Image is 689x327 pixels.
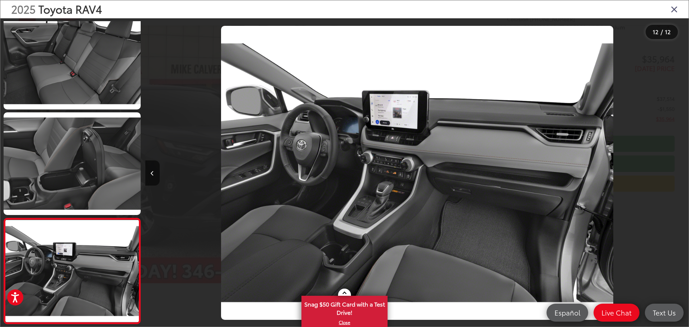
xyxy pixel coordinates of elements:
span: / [660,29,664,34]
span: 2025 [11,1,36,17]
img: 2025 Toyota RAV4 XLE Premium [2,6,142,111]
div: 2025 Toyota RAV4 XLE Premium 11 [145,26,689,320]
button: Previous image [145,160,160,186]
img: 2025 Toyota RAV4 XLE Premium [221,26,613,320]
span: Text Us [649,308,679,317]
span: 12 [653,28,658,36]
a: Live Chat [594,304,639,322]
span: Toyota RAV4 [38,1,102,17]
a: Text Us [645,304,684,322]
span: Snag $50 Gift Card with a Test Drive! [302,296,387,318]
i: Close gallery [671,4,678,14]
span: Español [551,308,584,317]
span: Live Chat [598,308,635,317]
img: 2025 Toyota RAV4 XLE Premium [2,111,142,216]
a: Español [547,304,588,322]
img: 2025 Toyota RAV4 XLE Premium [4,220,140,322]
span: 12 [665,28,671,36]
